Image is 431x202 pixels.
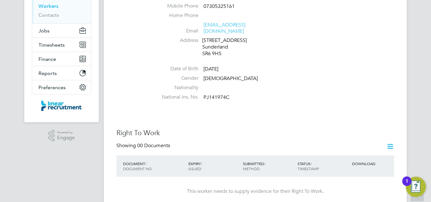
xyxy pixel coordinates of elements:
[406,177,426,197] button: Open Resource Center, 1 new notification
[204,66,218,72] span: [DATE]
[38,42,65,48] span: Timesheets
[154,37,198,44] label: Address
[38,3,58,9] a: Workers
[57,135,75,141] span: Engage
[298,166,319,171] span: TIMESTAMP
[32,24,91,38] button: Jobs
[38,70,57,76] span: Reports
[296,158,351,174] div: STATUS
[32,38,91,52] button: Timesheets
[116,129,394,138] h3: Right To Work
[154,84,198,91] label: Nationality
[38,56,56,62] span: Finance
[201,161,202,166] span: /
[310,161,312,166] span: /
[154,28,198,34] label: Email
[38,12,59,18] a: Contacts
[154,94,198,101] label: National Ins. No.
[121,158,187,174] div: DOCUMENT
[123,166,153,171] span: DOCUMENT NO.
[264,161,265,166] span: /
[351,158,394,169] div: DOWNLOAD
[154,12,198,19] label: Home Phone
[41,101,82,111] img: linearrecruitment-logo-retina.png
[48,130,75,142] a: Powered byEngage
[204,75,258,82] span: [DEMOGRAPHIC_DATA]
[32,52,91,66] button: Finance
[187,158,241,174] div: EXPIRY
[204,3,235,9] span: 07305325161
[38,84,66,90] span: Preferences
[204,94,229,101] span: PJ141974C
[38,28,50,34] span: Jobs
[137,142,170,149] span: 00 Documents
[123,188,388,195] div: This worker needs to supply evidence for their Right To Work.
[154,3,198,9] label: Mobile Phone
[188,166,201,171] span: ISSUED
[204,22,245,35] a: [EMAIL_ADDRESS][DOMAIN_NAME]
[32,80,91,94] button: Preferences
[154,75,198,82] label: Gender
[32,66,91,80] button: Reports
[241,158,296,174] div: SUBMITTED
[405,181,408,189] div: 1
[154,66,198,72] label: Date of Birth
[243,166,260,171] span: METHOD
[32,101,91,111] a: Go to home page
[116,142,171,149] div: Showing
[57,130,75,135] span: Powered by
[145,161,146,166] span: /
[202,37,262,57] div: [STREET_ADDRESS] Sunderland SR6 9HS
